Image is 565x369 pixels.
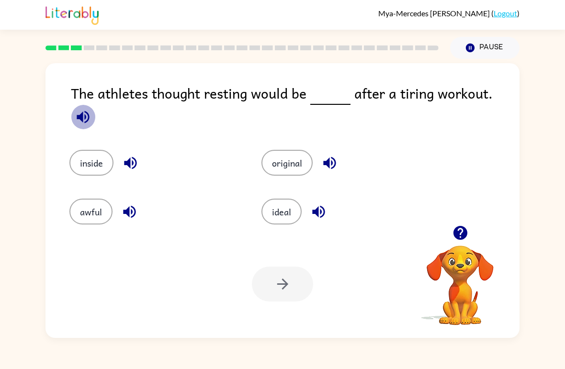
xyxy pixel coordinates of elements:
video: Your browser must support playing .mp4 files to use Literably. Please try using another browser. [412,231,508,326]
div: The athletes thought resting would be after a tiring workout. [71,82,520,131]
button: inside [69,150,113,176]
button: awful [69,199,113,224]
a: Logout [494,9,517,18]
div: ( ) [378,9,520,18]
button: original [261,150,313,176]
button: ideal [261,199,302,224]
span: Mya-Mercedes [PERSON_NAME] [378,9,491,18]
button: Pause [450,37,520,59]
img: Literably [45,4,99,25]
